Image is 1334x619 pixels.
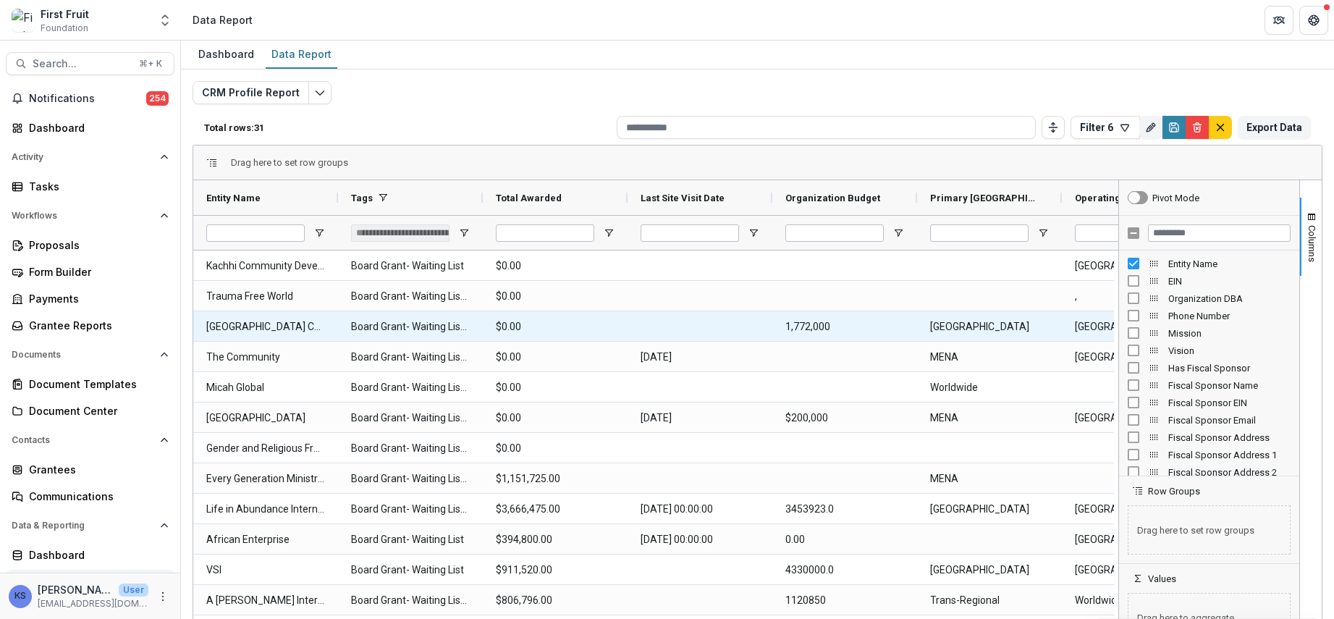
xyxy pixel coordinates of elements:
button: Save [1162,116,1186,139]
input: Organization Budget Filter Input [785,224,884,242]
span: Board Grant- Waiting List,Disability,Founder Current Year [DATE],Holistic Health,Lake 2024 [351,464,470,494]
div: Fiscal Sponsor EIN Column [1119,394,1299,411]
span: EIN [1168,276,1291,287]
button: Export Data [1238,116,1311,139]
button: Open Contacts [6,429,174,452]
div: Form Builder [29,264,163,279]
div: Document Templates [29,376,163,392]
span: Data & Reporting [12,521,154,531]
span: The Community [206,342,325,372]
div: Pivot Mode [1152,193,1199,203]
span: Board Grant- Waiting List [351,555,470,585]
span: Fiscal Sponsor Address 1 [1168,450,1291,460]
span: $200,000 [785,403,904,433]
a: Dashboard [193,41,260,69]
input: Primary FF Region Filter Input [930,224,1029,242]
button: More [154,588,172,605]
button: Open Data & Reporting [6,514,174,537]
span: Mission [1168,328,1291,339]
span: MENA [930,342,1049,372]
span: 0.00 [785,525,904,555]
span: [DATE] [641,403,759,433]
span: [GEOGRAPHIC_DATA] Cambodia Inc [206,312,325,342]
span: Row Groups [1148,486,1200,497]
span: Board Grant- Waiting List,Holistic Health,Women in Leadership [351,373,470,403]
span: Every Generation Ministries Inc [206,464,325,494]
span: Trans-Regional [930,586,1049,615]
span: Documents [12,350,154,360]
nav: breadcrumb [187,9,258,30]
span: Worldwide;[GEOGRAPHIC_DATA];[GEOGRAPHIC_DATA],[GEOGRAPHIC_DATA]; [GEOGRAPHIC_DATA]; [GEOGRAPHIC_D... [1075,586,1194,615]
span: Worldwide [930,373,1049,403]
span: Foundation [41,22,88,35]
a: Dashboard [6,543,174,567]
span: Last Site Visit Date [641,193,725,203]
span: Vision [1168,345,1291,356]
span: $0.00 [496,373,615,403]
div: Dashboard [29,547,163,563]
a: Proposals [6,233,174,257]
span: Drag here to set row groups [1128,505,1291,555]
span: Drag here to set row groups [231,157,348,168]
button: Open entity switcher [155,6,175,35]
span: Fiscal Sponsor EIN [1168,397,1291,408]
input: Entity Name Filter Input [206,224,305,242]
a: Form Builder [6,260,174,284]
img: First Fruit [12,9,35,32]
span: 4330000.0 [785,555,904,585]
div: Dashboard [193,43,260,64]
span: $0.00 [496,403,615,433]
span: Workflows [12,211,154,221]
input: Operating Countries Filter Input [1075,224,1173,242]
span: Board Grant- Waiting List [351,251,470,281]
a: Data Report [266,41,337,69]
div: EIN Column [1119,272,1299,290]
span: $0.00 [496,282,615,311]
span: Entity Name [1168,258,1291,269]
button: Rename [1139,116,1162,139]
div: Fiscal Sponsor Name Column [1119,376,1299,394]
span: Micah Global [206,373,325,403]
span: $3,666,475.00 [496,494,615,524]
span: Operating Countries [1075,193,1168,203]
div: Row Groups [1119,497,1299,563]
div: Tasks [29,179,163,194]
div: Row Groups [231,157,348,168]
span: MENA [930,464,1049,494]
p: User [119,584,148,597]
div: Kelsie Salarda [14,591,26,601]
div: Fiscal Sponsor Email Column [1119,411,1299,429]
span: Primary [GEOGRAPHIC_DATA] [930,193,1037,203]
button: Open Activity [6,146,174,169]
div: First Fruit [41,7,89,22]
input: Filter Columns Input [1148,224,1291,242]
button: Open Filter Menu [458,227,470,239]
span: Fiscal Sponsor Email [1168,415,1291,426]
button: Edit selected report [308,81,332,104]
div: Organization DBA Column [1119,290,1299,307]
span: VSI [206,555,325,585]
div: ⌘ + K [136,56,165,72]
span: Fiscal Sponsor Address [1168,432,1291,443]
div: Proposals [29,237,163,253]
span: Entity Name [206,193,261,203]
p: [EMAIL_ADDRESS][DOMAIN_NAME] [38,597,148,610]
span: Organization DBA [1168,293,1291,304]
span: Values [1148,573,1176,584]
button: Get Help [1299,6,1328,35]
span: Board Grant- Waiting List,Holistic Health,Women in Leadership [351,312,470,342]
button: Open Filter Menu [892,227,904,239]
input: Total Awarded Filter Input [496,224,594,242]
button: Open Filter Menu [603,227,615,239]
div: Document Center [29,403,163,418]
span: [GEOGRAPHIC_DATA] [1075,251,1194,281]
span: [GEOGRAPHIC_DATA];[GEOGRAPHIC_DATA];[GEOGRAPHIC_DATA];Multi;[GEOGRAPHIC_DATA];[GEOGRAPHIC_DATA],[... [1075,494,1194,524]
span: $0.00 [496,434,615,463]
span: 1120850 [785,586,904,615]
div: Grantees [29,462,163,477]
div: Mission Column [1119,324,1299,342]
span: $0.00 [496,312,615,342]
span: Board Grant- Waiting List,Women in Leadership [351,586,470,615]
span: $911,520.00 [496,555,615,585]
span: Board Grant- Waiting List,Leadership Development,Refugees,Women in Leadership [351,403,470,433]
